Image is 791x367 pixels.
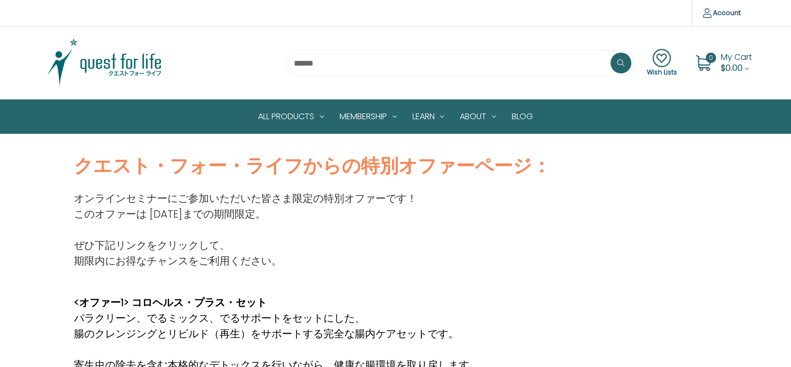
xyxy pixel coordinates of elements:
strong: クエスト・フォー・ライフからの特別オファーページ： [74,153,551,179]
p: 腸のクレンジングとリビルド（再生）をサポートする完全な腸内ケアセットです。 [74,326,479,341]
img: Quest Group [40,37,170,89]
p: パラクリーン、でるミックス、でるサポートをセットにした、 [74,310,479,326]
a: All Products [250,100,332,133]
p: ぜひ下記リンクをクリックして、 [74,237,417,253]
strong: <オファー1> コロヘルス・プラス・セット [74,295,267,310]
span: $0.00 [721,62,743,74]
a: Wish Lists [647,49,677,77]
a: About [452,100,504,133]
p: 期限内にお得なチャンスをご利用ください。 [74,253,417,269]
p: オンラインセミナーにご参加いただいた皆さま限定の特別オファーです！ [74,191,417,206]
a: Membership [332,100,405,133]
a: Cart with 0 items [721,51,752,74]
a: Blog [504,100,541,133]
p: このオファーは [DATE]までの期間限定。 [74,206,417,222]
span: 0 [706,53,716,63]
a: Learn [405,100,452,133]
span: My Cart [721,51,752,63]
